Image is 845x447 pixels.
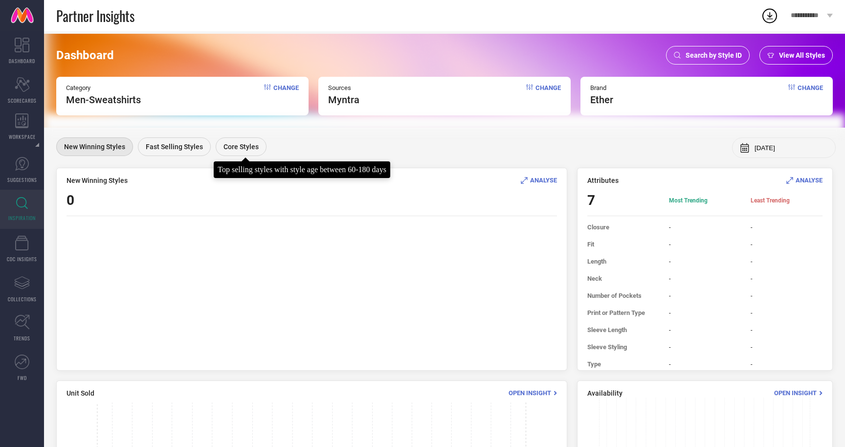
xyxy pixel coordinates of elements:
[755,144,828,152] input: Select month
[18,374,27,381] span: FWD
[223,143,259,151] span: Core Styles
[587,326,659,334] span: Sleeve Length
[751,258,823,265] span: -
[535,84,561,106] span: Change
[8,295,37,303] span: COLLECTIONS
[774,388,823,398] div: Open Insight
[779,51,825,59] span: View All Styles
[587,309,659,316] span: Print or Pattern Type
[7,255,37,263] span: CDC INSIGHTS
[64,143,125,151] span: New Winning Styles
[669,258,741,265] span: -
[587,192,659,208] span: 7
[146,143,203,151] span: Fast Selling Styles
[587,292,659,299] span: Number of Pockets
[521,176,557,185] div: Analyse
[590,84,613,91] span: Brand
[273,84,299,106] span: Change
[751,241,823,248] span: -
[751,360,823,368] span: -
[66,84,141,91] span: Category
[587,389,623,397] span: Availability
[530,177,557,184] span: ANALYSE
[328,84,359,91] span: Sources
[669,197,741,204] span: Most Trending
[67,192,74,208] span: 0
[669,292,741,299] span: -
[328,94,359,106] span: myntra
[669,309,741,316] span: -
[686,51,742,59] span: Search by Style ID
[9,57,35,65] span: DASHBOARD
[796,177,823,184] span: ANALYSE
[587,360,659,368] span: Type
[587,223,659,231] span: Closure
[56,6,134,26] span: Partner Insights
[587,258,659,265] span: Length
[669,360,741,368] span: -
[751,326,823,334] span: -
[786,176,823,185] div: Analyse
[7,176,37,183] span: SUGGESTIONS
[587,241,659,248] span: Fit
[751,275,823,282] span: -
[218,165,386,174] div: Top selling styles with style age between 60-180 days
[587,343,659,351] span: Sleeve Styling
[669,343,741,351] span: -
[509,388,557,398] div: Open Insight
[751,197,823,204] span: Least Trending
[761,7,778,24] div: Open download list
[8,214,36,222] span: INSPIRATION
[9,133,36,140] span: WORKSPACE
[798,84,823,106] span: Change
[56,48,114,62] span: Dashboard
[669,275,741,282] span: -
[751,309,823,316] span: -
[509,389,551,397] span: Open Insight
[774,389,817,397] span: Open Insight
[590,94,613,106] span: ether
[8,97,37,104] span: SCORECARDS
[751,223,823,231] span: -
[587,275,659,282] span: Neck
[66,94,141,106] span: Men-Sweatshirts
[14,335,30,342] span: TRENDS
[751,343,823,351] span: -
[669,326,741,334] span: -
[587,177,619,184] span: Attributes
[67,389,94,397] span: Unit Sold
[751,292,823,299] span: -
[669,241,741,248] span: -
[67,177,128,184] span: New Winning Styles
[669,223,741,231] span: -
